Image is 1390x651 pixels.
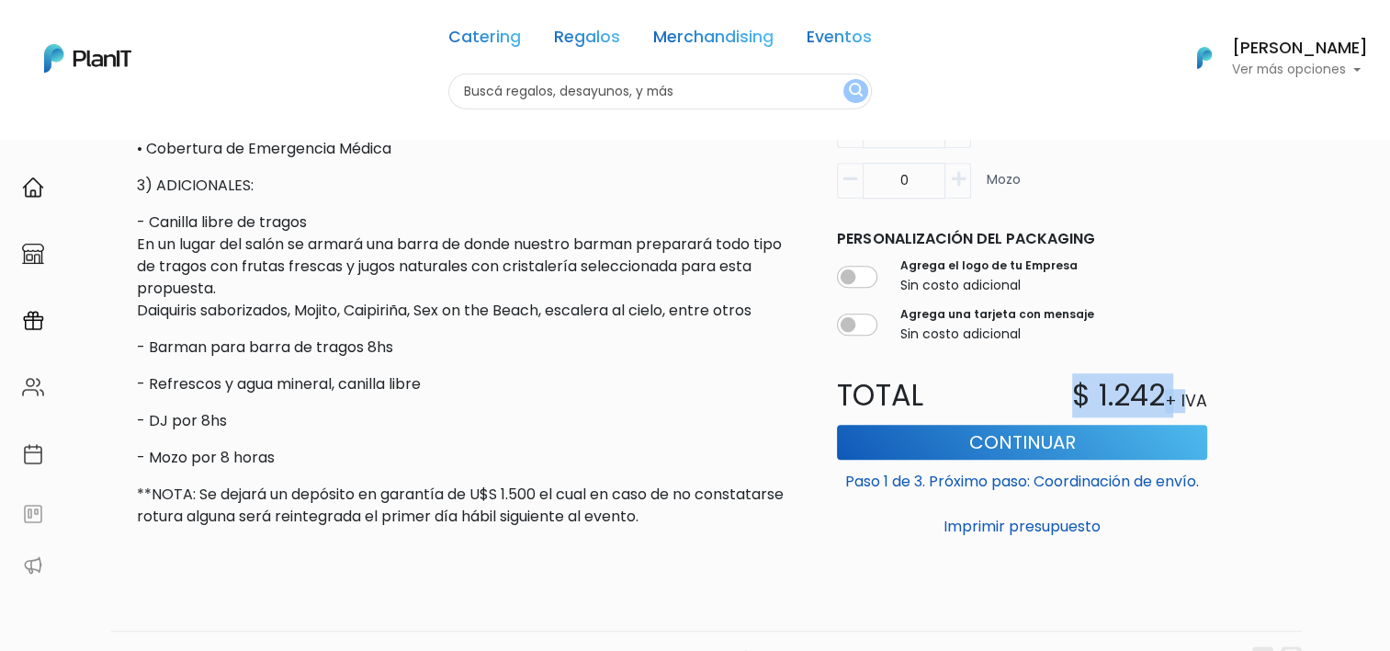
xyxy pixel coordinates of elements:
[22,443,44,465] img: calendar-87d922413cdce8b2cf7b7f5f62616a5cf9e4887200fb71536465627b3292af00.svg
[837,228,1207,250] p: Personalización del packaging
[22,376,44,398] img: people-662611757002400ad9ed0e3c099ab2801c6687ba6c219adb57efc949bc21e19d.svg
[95,17,265,53] div: ¿Necesitás ayuda?
[22,177,44,199] img: home-e721727adea9d79c4d83392d1f703f7f8bce08238fde08b1acbfd93340b81755.svg
[653,29,774,51] a: Merchandising
[1072,373,1165,417] p: $ 1.242
[899,257,1077,274] label: Agrega el logo de tu Empresa
[807,29,872,51] a: Eventos
[137,373,800,395] p: - Refrescos y agua mineral, canilla libre
[837,425,1207,460] button: Continuar
[137,337,800,359] p: - Barman para barra de tragos 8hs
[899,325,1093,344] p: Sin costo adicional
[22,243,44,265] img: marketplace-4ceaa7011d94191e9ded77b95e3339b90024bf715f7c57f8cf31f2d8c509eaba.svg
[837,511,1207,542] button: Imprimir presupuesto
[899,306,1093,323] label: Agrega una tarjeta con mensaje
[849,83,863,100] img: search_button-432b6d5273f82d61273b3651a40e1bd1b912527efae98b1b7a1b2c0702e16a8d.svg
[1173,34,1368,82] button: PlanIt Logo [PERSON_NAME] Ver más opciones
[22,554,44,577] img: partners-52edf745621dab592f3b2c58e3bca9d71375a7ef29c3b500c9f145b62cc070d4.svg
[22,503,44,525] img: feedback-78b5a0c8f98aac82b08bfc38622c3050aee476f2c9584af64705fc4e61158814.svg
[1165,390,1207,414] p: + IVA
[22,310,44,332] img: campaigns-02234683943229c281be62815700db0a1741e53638e28bf9629b52c665b00959.svg
[44,44,131,73] img: PlanIt Logo
[554,29,620,51] a: Regalos
[826,373,1022,417] p: Total
[1232,63,1368,76] p: Ver más opciones
[137,447,800,469] p: - Mozo por 8 horas
[137,484,800,528] p: **NOTA: Se dejará un depósito en garantía de U$S 1.500 el cual en caso de no constatarse rotura a...
[137,211,800,322] p: - Canilla libre de tragos En un lugar del salón se armará una barra de donde nuestro barman prepa...
[137,410,800,432] p: - DJ por 8hs
[986,170,1020,206] p: Mozo
[448,29,521,51] a: Catering
[137,175,800,197] p: 3) ADICIONALES:
[837,463,1207,493] p: Paso 1 de 3. Próximo paso: Coordinación de envío.
[899,276,1077,295] p: Sin costo adicional
[448,74,872,109] input: Buscá regalos, desayunos, y más
[1232,40,1368,57] h6: [PERSON_NAME]
[1184,38,1225,78] img: PlanIt Logo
